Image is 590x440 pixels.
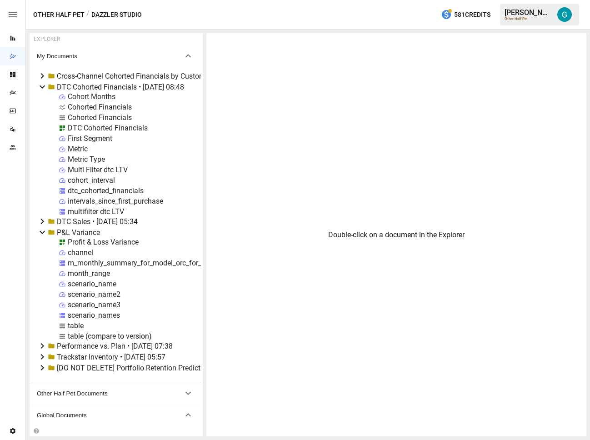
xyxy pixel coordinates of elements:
[68,92,115,101] div: Cohort Months
[328,230,465,239] div: Double-click on a document in the Explorer
[30,45,201,67] button: My Documents
[454,9,490,20] span: 581 Credits
[57,353,165,361] div: Trackstar Inventory • [DATE] 05:57
[68,321,84,330] div: table
[68,238,139,246] div: Profit & Loss Variance
[437,6,494,23] button: 581Credits
[57,228,100,237] div: P&L Variance
[68,165,128,174] div: Multi Filter dtc LTV
[68,176,115,185] div: cohort_interval
[68,269,110,278] div: month_range
[68,113,132,122] div: Cohorted Financials
[31,428,41,434] button: Collapse Folders
[57,342,173,350] div: Performance vs. Plan • [DATE] 07:38
[68,186,144,195] div: dtc_cohorted_financials
[68,290,120,299] div: scenario_name2
[68,300,120,309] div: scenario_name3
[68,311,120,320] div: scenario_names
[57,83,184,91] div: DTC Cohorted Financials • [DATE] 08:48
[30,382,201,404] button: Other Half Pet Documents
[552,2,577,27] button: Gavin Acres
[68,259,215,267] div: m_monthly_summary_for_model_orc_for_plan
[68,197,163,205] div: intervals_since_first_purchase
[37,53,183,60] span: My Documents
[68,145,88,153] div: Metric
[33,9,85,20] button: Other Half Pet
[37,412,183,419] span: Global Documents
[86,9,90,20] div: /
[57,364,242,372] div: [DO NOT DELETE] Portfolio Retention Prediction Accuracy
[557,7,572,22] img: Gavin Acres
[505,8,552,17] div: [PERSON_NAME]
[57,217,138,226] div: DTC Sales • [DATE] 05:34
[68,248,93,257] div: channel
[68,103,132,111] div: Cohorted Financials
[505,17,552,21] div: Other Half Pet
[68,332,152,340] div: table (compare to version)
[68,207,124,216] div: multifilter dtc LTV
[34,36,60,42] div: EXPLORER
[68,134,112,143] div: First Segment
[68,280,116,288] div: scenario_name
[30,404,201,426] button: Global Documents
[57,72,259,80] div: Cross-Channel Cohorted Financials by Customer • [DATE] 02:40
[68,155,105,164] div: Metric Type
[37,390,183,397] span: Other Half Pet Documents
[68,124,148,132] div: DTC Cohorted Financials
